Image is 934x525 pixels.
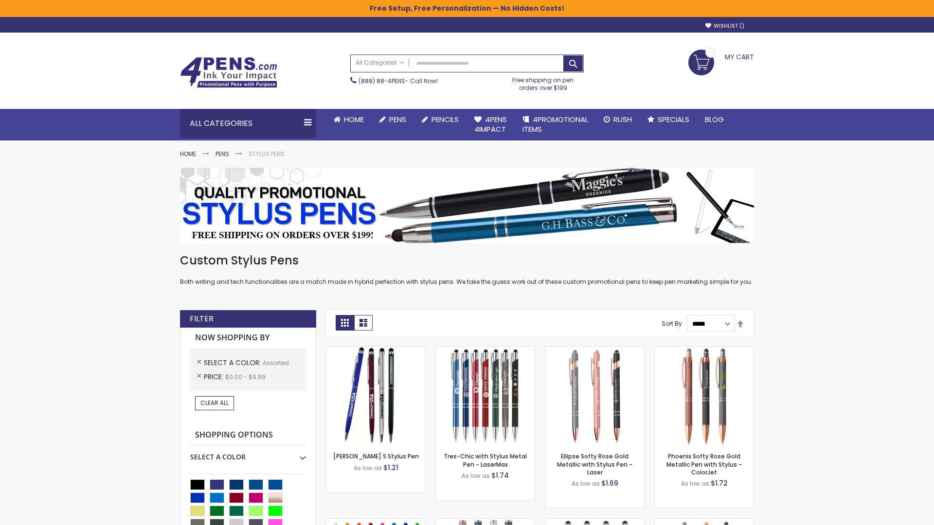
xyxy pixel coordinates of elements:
[414,109,467,130] a: Pencils
[359,77,405,85] a: (888) 88-4PENS
[333,452,419,460] a: [PERSON_NAME] S Stylus Pen
[190,445,306,462] div: Select A Color
[180,253,754,268] h1: Custom Stylus Pens
[491,471,509,480] span: $1.74
[383,463,398,472] span: $1.21
[204,358,263,367] span: Select A Color
[351,55,409,71] a: All Categories
[225,373,266,381] span: $0.00 - $9.99
[640,109,697,130] a: Specials
[545,346,644,354] a: Ellipse Softy Rose Gold Metallic with Stylus Pen - Laser-Assorted
[545,347,644,445] img: Ellipse Softy Rose Gold Metallic with Stylus Pen - Laser-Assorted
[190,425,306,446] strong: Shopping Options
[655,347,754,445] img: Phoenix Softy Rose Gold Metallic Pen with Stylus Pen - ColorJet-Assorted
[666,452,742,476] a: Phoenix Softy Rose Gold Metallic Pen with Stylus - ColorJet
[557,452,632,476] a: Ellipse Softy Rose Gold Metallic with Stylus Pen - Laser
[326,347,425,445] img: Meryl S Stylus Pen-Assorted
[467,109,515,140] a: 4Pens4impact
[596,109,640,130] a: Rush
[697,109,732,130] a: Blog
[431,114,459,124] span: Pencils
[436,346,535,354] a: Tres-Chic with Stylus Metal Pen - LaserMax-Assorted
[444,452,527,468] a: Tres-Chic with Stylus Metal Pen - LaserMax
[522,114,588,134] span: 4PROMOTIONAL ITEMS
[572,479,600,488] span: As low as
[326,346,425,354] a: Meryl S Stylus Pen-Assorted
[705,114,724,124] span: Blog
[503,72,584,92] div: Free shipping on pen orders over $199
[462,472,490,480] span: As low as
[249,150,285,158] strong: Stylus Pens
[180,57,277,88] img: 4Pens Custom Pens and Promotional Products
[436,347,535,445] img: Tres-Chic with Stylus Metal Pen - LaserMax-Assorted
[180,253,754,286] div: Both writing and tech functionalities are a match made in hybrid perfection with stylus pens. We ...
[681,479,709,488] span: As low as
[655,346,754,354] a: Phoenix Softy Rose Gold Metallic Pen with Stylus Pen - ColorJet-Assorted
[658,114,689,124] span: Specials
[263,359,289,367] span: Assorted
[344,114,364,124] span: Home
[180,150,196,158] a: Home
[356,59,404,67] span: All Categories
[613,114,632,124] span: Rush
[204,372,225,382] span: Price
[216,150,229,158] a: Pens
[474,114,507,134] span: 4Pens 4impact
[601,478,618,488] span: $1.69
[705,22,744,30] a: Wishlist
[190,328,306,348] strong: Now Shopping by
[354,464,382,472] span: As low as
[389,114,406,124] span: Pens
[711,478,728,488] span: $1.72
[190,314,214,324] strong: Filter
[372,109,414,130] a: Pens
[180,109,316,138] div: All Categories
[195,396,234,410] a: Clear All
[200,399,229,407] span: Clear All
[180,168,754,243] img: Stylus Pens
[336,315,354,331] strong: Grid
[326,109,372,130] a: Home
[662,319,682,328] label: Sort By
[515,109,596,140] a: 4PROMOTIONALITEMS
[359,77,438,85] span: - Call Now!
